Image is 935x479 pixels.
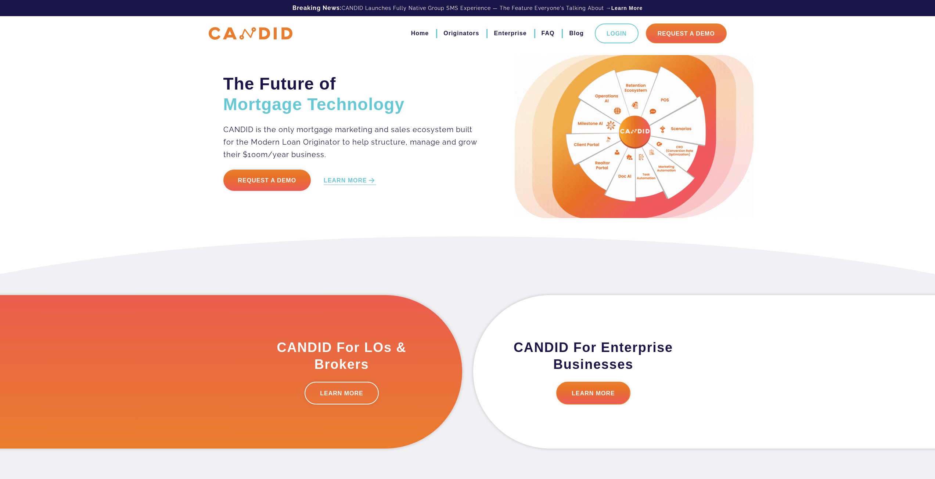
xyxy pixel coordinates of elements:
[556,382,630,404] a: LEARN MORE
[542,27,555,40] a: FAQ
[646,23,727,43] a: Request A Demo
[494,27,526,40] a: Enterprise
[411,27,429,40] a: Home
[324,177,376,185] a: LEARN MORE
[258,339,425,373] h3: CANDID For LOs & Brokers
[223,170,311,191] a: Request a Demo
[510,339,677,373] h3: CANDID For Enterprise Businesses
[223,73,478,115] h2: The Future of
[209,27,292,40] img: CANDID APP
[223,95,405,114] span: Mortgage Technology
[292,4,342,11] b: Breaking News:
[223,123,478,161] p: CANDID is the only mortgage marketing and sales ecosystem built for the Modern Loan Originator to...
[569,27,584,40] a: Blog
[611,4,643,12] a: Learn More
[305,382,379,404] a: LEARN MORE
[443,27,479,40] a: Originators
[515,55,754,218] img: Candid Hero Image
[595,23,639,43] a: Login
